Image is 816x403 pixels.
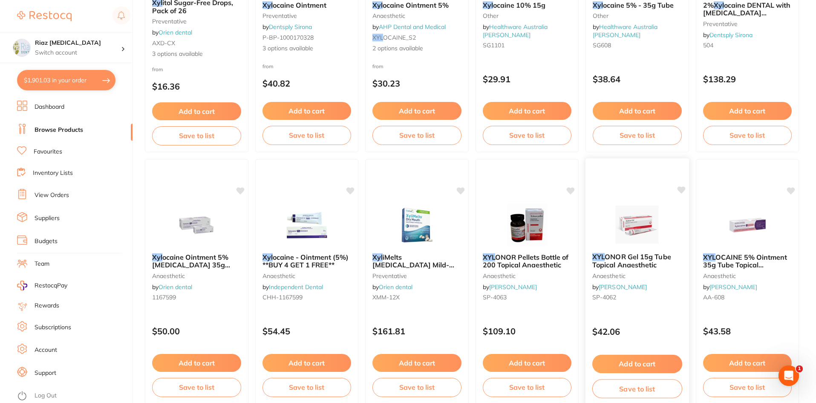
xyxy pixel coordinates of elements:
[17,70,115,90] button: $1,901.03 in your order
[796,365,803,372] span: 1
[372,253,458,285] span: iMelts [MEDICAL_DATA] Mild-Mint Professional Case, 12 x 40 Discs
[593,126,682,145] button: Save to list
[262,102,352,120] button: Add to cart
[262,78,352,88] p: $40.82
[483,126,572,145] button: Save to list
[592,252,671,269] span: ONOR Gel 15g Tube Topical Anaesthetic
[262,63,274,70] span: from
[35,369,56,377] a: Support
[152,253,241,269] b: Xylocaine Ointment 5% Lignocaine 35g Tube
[35,260,49,268] a: Team
[703,74,792,84] p: $138.29
[483,23,548,38] a: Healthware Australia [PERSON_NAME]
[152,326,241,336] p: $50.00
[262,326,352,336] p: $54.45
[593,1,603,9] em: Xyl
[703,253,792,269] b: XYLOCAINE 5% Ointment 35g Tube Topical Anaesthetic
[703,273,792,279] small: anaesthetic
[593,41,611,49] span: SG608
[372,283,412,291] span: by
[372,1,383,9] em: Xyl
[262,253,352,269] b: Xylocaine - Ointment (5%) **BUY 4 GET 1 FREE**
[483,1,493,9] em: Xyl
[592,293,617,301] span: SP-4062
[372,326,461,336] p: $161.81
[383,1,449,9] span: ocaine Ointment 5%
[35,346,57,354] a: Account
[35,302,59,310] a: Rewards
[592,283,647,291] span: by
[703,253,787,277] span: OCAINE 5% Ointment 35g Tube Topical Anaesthetic
[592,355,682,373] button: Add to cart
[592,253,682,269] b: XYLONOR Gel 15g Tube Topical Anaesthetic
[483,1,572,9] b: Xylocaine 10% 15g
[383,34,416,41] span: OCAINE_S2
[499,204,555,246] img: XYLONOR Pellets Bottle of 200 Topical Anaesthetic
[703,1,792,17] b: 2% Xylocaine DENTAL with adrenaline (epinephrine) 1:80,000
[17,6,72,26] a: Restocq Logo
[372,253,461,269] b: XyliMelts for Dry Mouth Mild-Mint Professional Case, 12 x 40 Discs
[262,1,352,9] b: Xylocaine Ointment
[262,253,273,261] em: Xyl
[483,253,495,261] em: XYL
[379,23,446,31] a: AHP Dental and Medical
[262,1,273,9] em: Xyl
[35,237,58,246] a: Budgets
[35,391,57,400] a: Log Out
[17,281,67,290] a: RestocqPay
[703,354,792,372] button: Add to cart
[152,283,192,291] span: by
[593,23,657,38] span: by
[13,39,30,56] img: Riaz Dental Surgery
[35,214,60,223] a: Suppliers
[489,283,537,291] a: [PERSON_NAME]
[152,81,241,91] p: $16.36
[599,283,647,291] a: [PERSON_NAME]
[35,323,71,332] a: Subscriptions
[703,326,792,336] p: $43.58
[779,365,799,386] iframe: Intercom live chat
[17,281,27,290] img: RestocqPay
[593,74,682,84] p: $38.64
[720,204,775,246] img: XYLOCAINE 5% Ointment 35g Tube Topical Anaesthetic
[35,191,69,200] a: View Orders
[483,23,548,38] span: by
[483,293,507,301] span: SP-4063
[262,44,352,53] span: 3 options available
[169,204,224,246] img: Xylocaine Ointment 5% Lignocaine 35g Tube
[483,253,572,269] b: XYLONOR Pellets Bottle of 200 Topical Anaesthetic
[709,283,757,291] a: [PERSON_NAME]
[262,378,352,397] button: Save to list
[262,12,352,19] small: preventative
[483,12,572,19] small: other
[483,326,572,336] p: $109.10
[703,102,792,120] button: Add to cart
[262,34,314,41] span: P-BP-1000170328
[703,31,753,39] span: by
[372,78,461,88] p: $30.23
[372,63,383,70] span: from
[592,327,682,336] p: $42.06
[269,23,312,31] a: Dentsply Sirona
[35,39,121,47] h4: Riaz Dental Surgery
[483,354,572,372] button: Add to cart
[703,1,714,9] span: 2%
[703,1,790,33] span: ocaine DENTAL with [MEDICAL_DATA] ([MEDICAL_DATA]) 1:80,000
[152,293,176,301] span: 1167599
[262,23,312,31] span: by
[493,1,545,9] span: ocaine 10% 15g
[372,102,461,120] button: Add to cart
[703,283,757,291] span: by
[372,273,461,279] small: preventative
[483,74,572,84] p: $29.91
[152,378,241,397] button: Save to list
[273,1,326,9] span: ocaine Ointment
[34,148,62,156] a: Favourites
[17,11,72,21] img: Restocq Logo
[709,31,753,39] a: Dentsply Sirona
[372,126,461,145] button: Save to list
[152,126,241,145] button: Save to list
[372,44,461,53] span: 2 options available
[372,23,446,31] span: by
[152,29,192,36] span: by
